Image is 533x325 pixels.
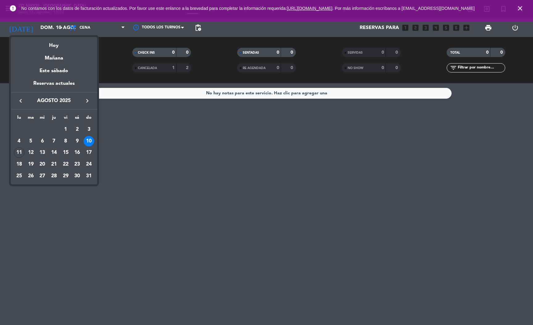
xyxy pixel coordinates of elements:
td: 17 de agosto de 2025 [83,147,95,158]
td: 10 de agosto de 2025 [83,135,95,147]
div: 3 [84,124,94,135]
div: Este sábado [11,62,97,80]
div: 10 [84,136,94,146]
td: 9 de agosto de 2025 [72,135,83,147]
div: 4 [14,136,24,146]
div: 16 [72,147,82,158]
th: viernes [60,114,72,124]
td: 2 de agosto de 2025 [72,124,83,135]
td: 12 de agosto de 2025 [25,147,37,158]
div: 18 [14,159,24,170]
div: 9 [72,136,82,146]
td: 24 de agosto de 2025 [83,158,95,170]
div: 2 [72,124,82,135]
div: 6 [37,136,48,146]
td: 8 de agosto de 2025 [60,135,72,147]
th: jueves [48,114,60,124]
div: 24 [84,159,94,170]
button: keyboard_arrow_right [82,97,93,105]
i: keyboard_arrow_left [17,97,24,105]
td: 6 de agosto de 2025 [36,135,48,147]
td: 3 de agosto de 2025 [83,124,95,135]
td: 28 de agosto de 2025 [48,170,60,182]
i: keyboard_arrow_right [84,97,91,105]
th: lunes [13,114,25,124]
div: 29 [60,171,71,181]
td: 11 de agosto de 2025 [13,147,25,158]
td: 29 de agosto de 2025 [60,170,72,182]
td: 27 de agosto de 2025 [36,170,48,182]
td: 1 de agosto de 2025 [60,124,72,135]
span: agosto 2025 [26,97,82,105]
div: 12 [26,147,36,158]
td: AGO. [13,124,60,135]
div: 13 [37,147,48,158]
td: 25 de agosto de 2025 [13,170,25,182]
div: 23 [72,159,82,170]
button: keyboard_arrow_left [15,97,26,105]
td: 4 de agosto de 2025 [13,135,25,147]
div: 30 [72,171,82,181]
div: 26 [26,171,36,181]
th: sábado [72,114,83,124]
div: 17 [84,147,94,158]
div: 25 [14,171,24,181]
th: miércoles [36,114,48,124]
td: 18 de agosto de 2025 [13,158,25,170]
td: 5 de agosto de 2025 [25,135,37,147]
td: 13 de agosto de 2025 [36,147,48,158]
td: 20 de agosto de 2025 [36,158,48,170]
td: 23 de agosto de 2025 [72,158,83,170]
div: Mañana [11,50,97,62]
div: 31 [84,171,94,181]
td: 14 de agosto de 2025 [48,147,60,158]
div: 8 [60,136,71,146]
div: 19 [26,159,36,170]
td: 31 de agosto de 2025 [83,170,95,182]
div: Hoy [11,37,97,50]
div: 11 [14,147,24,158]
td: 26 de agosto de 2025 [25,170,37,182]
div: 20 [37,159,48,170]
td: 7 de agosto de 2025 [48,135,60,147]
th: martes [25,114,37,124]
div: 7 [49,136,59,146]
td: 16 de agosto de 2025 [72,147,83,158]
td: 21 de agosto de 2025 [48,158,60,170]
div: 5 [26,136,36,146]
td: 19 de agosto de 2025 [25,158,37,170]
div: 27 [37,171,48,181]
th: domingo [83,114,95,124]
div: 28 [49,171,59,181]
div: 14 [49,147,59,158]
div: 15 [60,147,71,158]
div: Reservas actuales [11,80,97,92]
td: 15 de agosto de 2025 [60,147,72,158]
div: 22 [60,159,71,170]
div: 21 [49,159,59,170]
td: 22 de agosto de 2025 [60,158,72,170]
div: 1 [60,124,71,135]
td: 30 de agosto de 2025 [72,170,83,182]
